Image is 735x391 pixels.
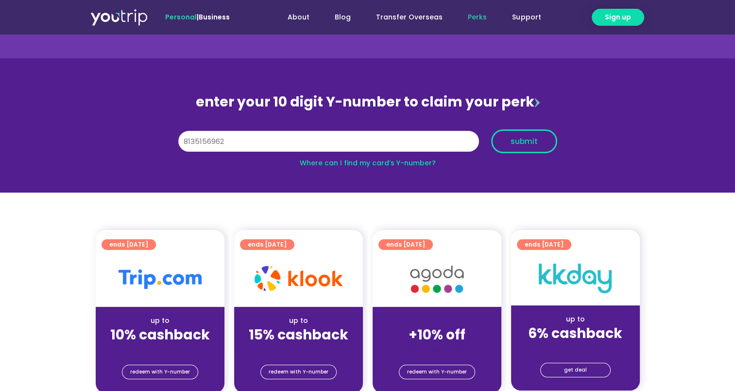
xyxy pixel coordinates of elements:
span: redeem with Y-number [269,365,328,379]
a: get deal [540,363,611,377]
button: submit [491,129,557,153]
span: submit [511,138,538,145]
span: ends [DATE] [248,239,287,250]
div: (for stays only) [242,344,355,354]
a: ends [DATE] [102,239,156,250]
div: (for stays only) [103,344,217,354]
a: Transfer Overseas [363,8,455,26]
span: ends [DATE] [525,239,564,250]
a: Support [499,8,553,26]
a: About [275,8,322,26]
strong: 6% cashback [528,324,622,343]
a: Business [199,12,230,22]
a: Where can I find my card’s Y-number? [300,158,436,168]
span: ends [DATE] [109,239,148,250]
nav: Menu [256,8,553,26]
span: redeem with Y-number [130,365,190,379]
a: ends [DATE] [240,239,294,250]
a: redeem with Y-number [122,365,198,379]
a: redeem with Y-number [399,365,475,379]
form: Y Number [178,129,557,160]
div: (for stays only) [380,344,494,354]
div: enter your 10 digit Y-number to claim your perk [173,89,562,115]
span: ends [DATE] [386,239,425,250]
strong: 15% cashback [249,325,348,344]
a: Perks [455,8,499,26]
span: up to [428,316,446,325]
a: ends [DATE] [378,239,433,250]
div: up to [103,316,217,326]
span: Personal [165,12,197,22]
strong: +10% off [409,325,465,344]
a: Blog [322,8,363,26]
span: get deal [564,363,587,377]
div: (for stays only) [519,342,632,353]
a: Sign up [592,9,644,26]
input: 10 digit Y-number (e.g. 8123456789) [178,131,479,152]
a: redeem with Y-number [260,365,337,379]
div: up to [519,314,632,324]
span: Sign up [605,12,631,22]
strong: 10% cashback [110,325,210,344]
a: ends [DATE] [517,239,571,250]
span: redeem with Y-number [407,365,467,379]
span: | [165,12,230,22]
div: up to [242,316,355,326]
